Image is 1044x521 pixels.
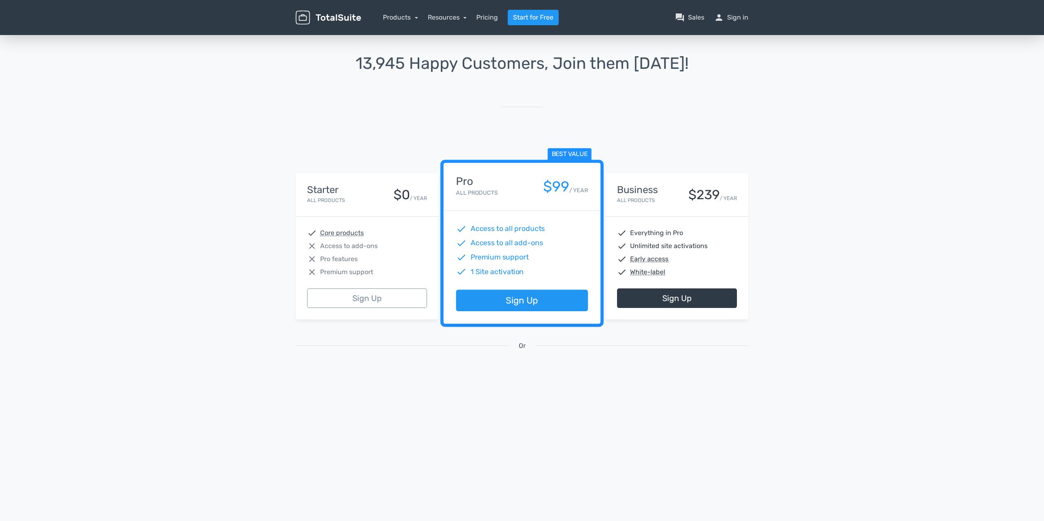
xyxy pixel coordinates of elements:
[630,241,708,251] span: Unlimited site activations
[456,189,498,196] small: All Products
[617,185,658,195] h4: Business
[307,267,317,277] span: close
[548,148,592,161] span: Best value
[320,267,373,277] span: Premium support
[307,197,345,203] small: All Products
[296,11,361,25] img: TotalSuite for WordPress
[617,197,655,203] small: All Products
[617,288,737,308] a: Sign Up
[569,186,588,195] small: / YEAR
[456,176,498,187] h4: Pro
[410,194,427,202] small: / YEAR
[714,13,748,22] a: personSign in
[307,185,345,195] h4: Starter
[688,188,720,202] div: $239
[471,224,545,234] span: Access to all products
[543,179,569,195] div: $99
[320,228,364,238] abbr: Core products
[630,267,665,277] abbr: White-label
[617,267,627,277] span: check
[456,266,467,277] span: check
[630,254,668,264] abbr: Early access
[456,252,467,263] span: check
[714,13,724,22] span: person
[675,13,704,22] a: question_answerSales
[471,266,524,277] span: 1 Site activation
[394,188,410,202] div: $0
[617,241,627,251] span: check
[307,254,317,264] span: close
[296,55,748,73] h1: 13,945 Happy Customers, Join them [DATE]!
[307,288,427,308] a: Sign Up
[617,228,627,238] span: check
[630,228,683,238] span: Everything in Pro
[456,238,467,248] span: check
[471,238,543,248] span: Access to all add-ons
[428,13,467,21] a: Resources
[519,341,526,351] span: Or
[320,254,358,264] span: Pro features
[307,228,317,238] span: check
[675,13,685,22] span: question_answer
[720,194,737,202] small: / YEAR
[471,252,529,263] span: Premium support
[508,10,559,25] a: Start for Free
[617,254,627,264] span: check
[383,13,418,21] a: Products
[307,241,317,251] span: close
[320,241,378,251] span: Access to add-ons
[456,224,467,234] span: check
[476,13,498,22] a: Pricing
[456,290,588,312] a: Sign Up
